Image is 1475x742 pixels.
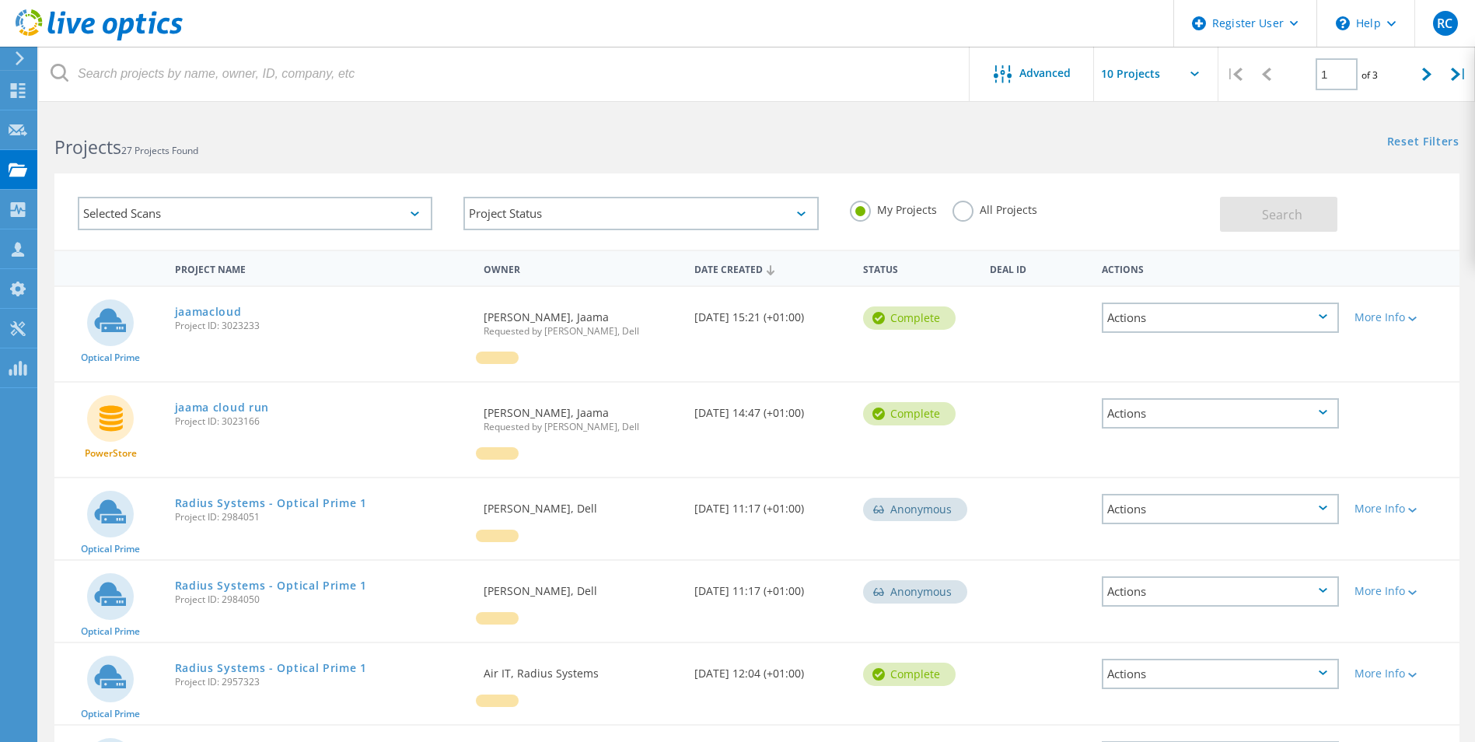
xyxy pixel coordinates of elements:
[1220,197,1337,232] button: Search
[687,383,855,434] div: [DATE] 14:47 (+01:00)
[476,383,687,447] div: [PERSON_NAME], Jaama
[1361,68,1378,82] span: of 3
[982,254,1095,282] div: Deal Id
[863,402,956,425] div: Complete
[463,197,818,230] div: Project Status
[476,643,687,695] div: Air IT, Radius Systems
[476,287,687,352] div: [PERSON_NAME], Jaama
[1354,668,1452,679] div: More Info
[476,478,687,530] div: [PERSON_NAME], Dell
[687,287,855,338] div: [DATE] 15:21 (+01:00)
[476,254,687,282] div: Owner
[167,254,477,282] div: Project Name
[1102,659,1339,689] div: Actions
[1354,503,1452,514] div: More Info
[1102,494,1339,524] div: Actions
[81,709,140,719] span: Optical Prime
[175,402,270,413] a: jaama cloud run
[687,254,855,283] div: Date Created
[81,353,140,362] span: Optical Prime
[85,449,137,458] span: PowerStore
[175,321,469,331] span: Project ID: 3023233
[1218,47,1250,102] div: |
[1437,17,1452,30] span: RC
[1336,16,1350,30] svg: \n
[175,580,367,591] a: Radius Systems - Optical Prime 1
[121,144,198,157] span: 27 Projects Found
[484,327,679,336] span: Requested by [PERSON_NAME], Dell
[16,33,183,44] a: Live Optics Dashboard
[78,197,432,230] div: Selected Scans
[855,254,982,282] div: Status
[175,513,469,522] span: Project ID: 2984051
[1387,136,1459,149] a: Reset Filters
[175,306,242,317] a: jaamacloud
[687,643,855,695] div: [DATE] 12:04 (+01:00)
[1262,206,1302,223] span: Search
[81,544,140,554] span: Optical Prime
[687,561,855,612] div: [DATE] 11:17 (+01:00)
[175,498,367,509] a: Radius Systems - Optical Prime 1
[39,47,970,101] input: Search projects by name, owner, ID, company, etc
[476,561,687,612] div: [PERSON_NAME], Dell
[175,595,469,604] span: Project ID: 2984050
[1443,47,1475,102] div: |
[54,135,121,159] b: Projects
[1019,68,1071,79] span: Advanced
[484,422,679,432] span: Requested by [PERSON_NAME], Dell
[175,677,469,687] span: Project ID: 2957323
[952,201,1037,215] label: All Projects
[1094,254,1347,282] div: Actions
[81,627,140,636] span: Optical Prime
[863,580,967,604] div: Anonymous
[863,306,956,330] div: Complete
[1354,586,1452,597] div: More Info
[1102,303,1339,333] div: Actions
[687,478,855,530] div: [DATE] 11:17 (+01:00)
[863,498,967,521] div: Anonymous
[1102,576,1339,607] div: Actions
[850,201,937,215] label: My Projects
[175,417,469,426] span: Project ID: 3023166
[1102,398,1339,429] div: Actions
[175,663,367,674] a: Radius Systems - Optical Prime 1
[1354,312,1452,323] div: More Info
[863,663,956,686] div: Complete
